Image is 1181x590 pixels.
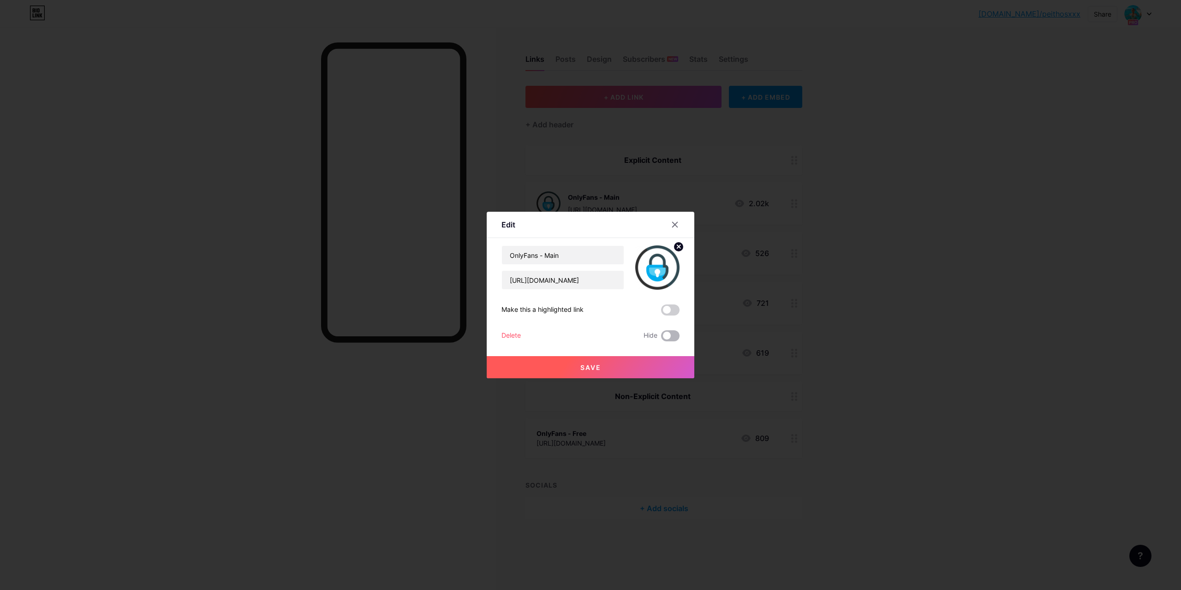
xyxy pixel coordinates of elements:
[502,246,624,264] input: Title
[501,330,521,341] div: Delete
[501,304,584,316] div: Make this a highlighted link
[487,356,694,378] button: Save
[501,219,515,230] div: Edit
[644,330,657,341] span: Hide
[502,271,624,289] input: URL
[580,364,601,371] span: Save
[635,245,680,290] img: link_thumbnail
